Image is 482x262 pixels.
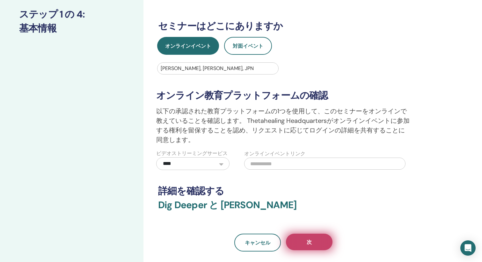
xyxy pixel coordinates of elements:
[286,234,332,250] button: 次
[158,199,409,218] h3: Dig Deeper と [PERSON_NAME]
[158,185,409,197] h3: 詳細を確認する
[19,9,124,20] h3: ステップ 1 の 4 :
[156,90,411,101] h3: オンライン教育プラットフォームの確認
[224,37,272,55] button: 対面イベント
[460,240,476,256] div: Open Intercom Messenger
[158,20,409,32] h3: セミナーはどこにありますか
[156,106,411,145] p: 以下の承認された教育プラットフォームの1つを使用して、このセミナーをオンラインで教えていることを確認します。 Thetahealing Headquartersがオンラインイベントに参加する権利...
[234,234,281,251] a: キャンセル
[156,150,228,157] label: ビデオストリーミングサービス
[19,23,124,34] h3: 基本情報
[233,43,263,49] span: 対面イベント
[307,239,312,245] span: 次
[165,43,211,49] span: オンラインイベント
[157,37,219,55] button: オンラインイベント
[245,239,270,246] span: キャンセル
[244,150,305,158] label: オンラインイベントリンク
